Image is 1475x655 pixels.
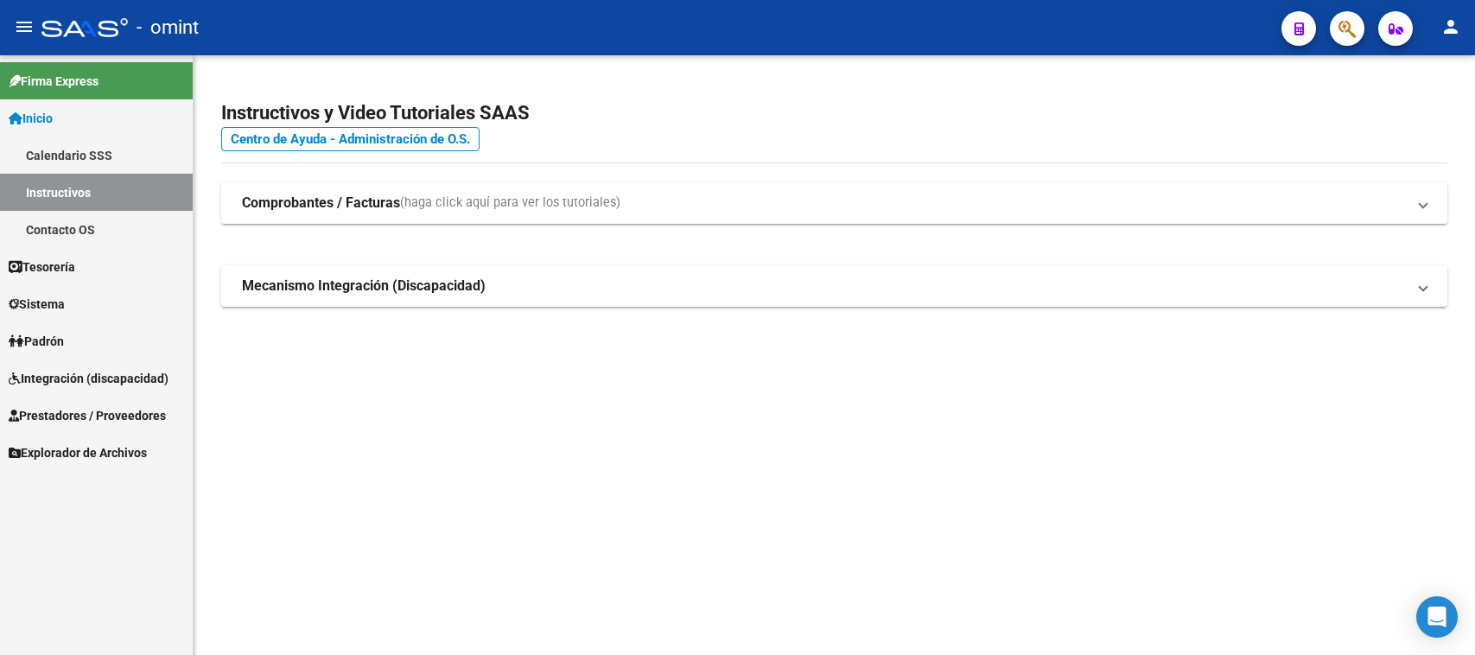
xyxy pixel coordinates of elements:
span: - omint [137,9,199,47]
span: Padrón [9,332,64,351]
span: Integración (discapacidad) [9,369,168,388]
h2: Instructivos y Video Tutoriales SAAS [221,97,1447,130]
span: Explorador de Archivos [9,443,147,462]
strong: Comprobantes / Facturas [242,194,400,213]
strong: Mecanismo Integración (Discapacidad) [242,277,486,296]
mat-icon: person [1440,16,1461,37]
span: (haga click aquí para ver los tutoriales) [400,194,620,213]
mat-expansion-panel-header: Mecanismo Integración (Discapacidad) [221,265,1447,307]
a: Centro de Ayuda - Administración de O.S. [221,127,480,151]
span: Inicio [9,109,53,128]
mat-icon: menu [14,16,35,37]
div: Open Intercom Messenger [1416,596,1458,638]
span: Firma Express [9,72,99,91]
span: Prestadores / Proveedores [9,406,166,425]
mat-expansion-panel-header: Comprobantes / Facturas(haga click aquí para ver los tutoriales) [221,182,1447,224]
span: Sistema [9,295,65,314]
span: Tesorería [9,258,75,277]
